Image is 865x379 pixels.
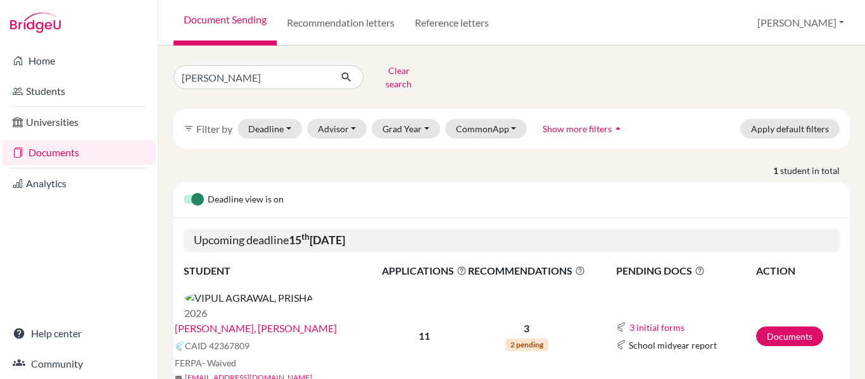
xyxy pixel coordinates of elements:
i: filter_list [184,123,194,134]
strong: 1 [773,164,780,177]
h5: Upcoming deadline [184,228,840,252]
button: Apply default filters [740,119,840,139]
span: PENDING DOCS [616,263,755,278]
th: ACTION [755,263,840,279]
b: 15 [DATE] [289,233,345,247]
button: CommonApp [445,119,527,139]
img: Common App logo [175,341,185,351]
a: Universities [3,109,155,135]
th: STUDENT [184,263,381,279]
span: Filter by [196,123,232,135]
input: Find student by name... [174,65,331,89]
a: Students [3,78,155,104]
a: [PERSON_NAME], [PERSON_NAME] [175,321,337,336]
span: FERPA [175,356,236,370]
img: Common App logo [616,322,626,332]
button: Show more filtersarrow_drop_up [532,119,635,139]
button: [PERSON_NAME] [752,11,850,35]
i: arrow_drop_up [612,122,624,135]
span: School midyear report [629,339,717,352]
button: Grad Year [372,119,440,139]
span: Deadline view is on [208,192,284,208]
a: Documents [3,140,155,165]
span: Show more filters [543,123,612,134]
span: RECOMMENDATIONS [468,263,585,278]
span: 2 pending [505,339,548,351]
p: 3 [468,321,585,336]
p: 2026 [184,306,313,321]
button: Deadline [237,119,302,139]
a: Community [3,351,155,376]
a: Help center [3,321,155,346]
img: Common App logo [616,340,626,350]
sup: th [301,232,310,242]
b: 11 [419,330,430,342]
img: VIPUL AGRAWAL, PRISHA [184,290,313,306]
button: Clear search [363,61,434,94]
button: Advisor [307,119,367,139]
span: - Waived [202,357,236,368]
span: CAID 42367809 [185,339,249,352]
a: Documents [756,326,823,346]
a: Home [3,48,155,73]
span: student in total [780,164,850,177]
button: 3 initial forms [629,320,685,335]
span: APPLICATIONS [382,263,467,278]
img: Bridge-U [10,13,61,33]
a: Analytics [3,171,155,196]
